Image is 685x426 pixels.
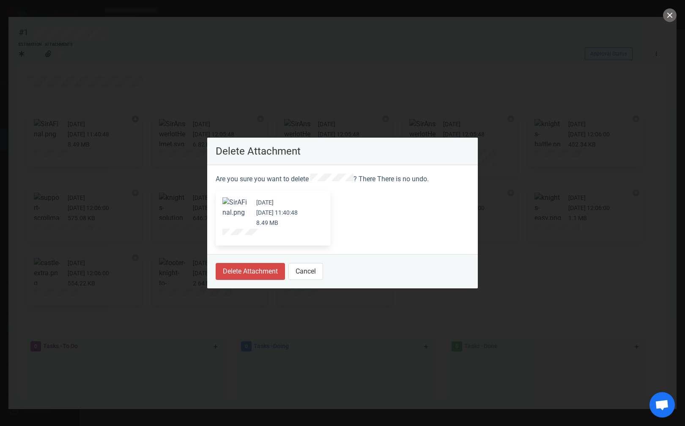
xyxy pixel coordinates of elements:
small: [DATE] [256,199,274,206]
small: [DATE] 11:40:48 [256,209,298,216]
button: Zoom image [222,197,249,218]
button: Cancel [288,263,323,280]
button: Delete Attachment [216,263,285,280]
p: Delete Attachment [216,146,469,156]
section: Are you sure you want to delete ? There There is no undo. [207,165,478,254]
a: Open de chat [649,392,675,418]
button: close [663,8,677,22]
small: 8.49 MB [256,219,278,226]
